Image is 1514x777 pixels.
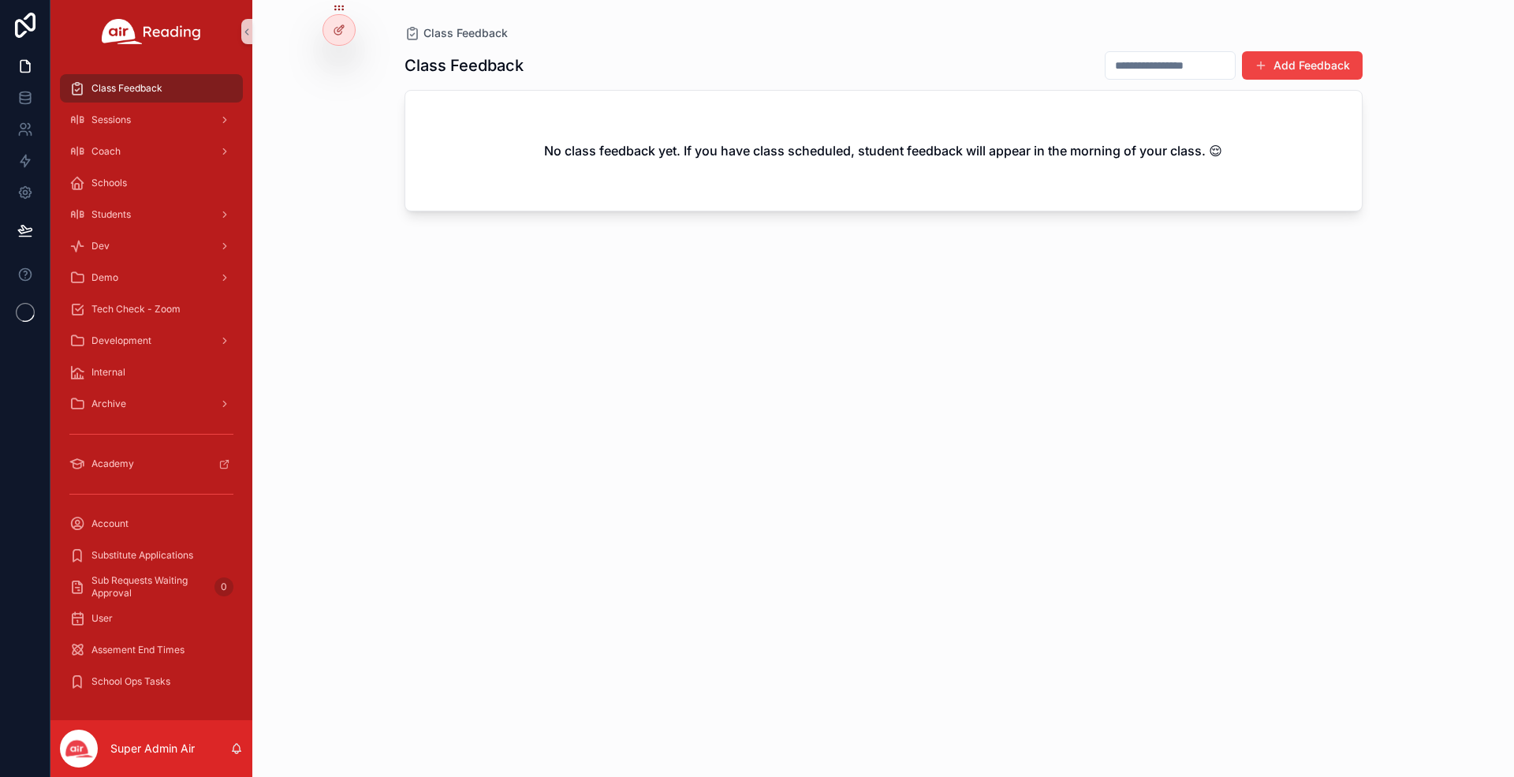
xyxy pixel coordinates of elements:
[91,675,170,688] span: School Ops Tasks
[60,636,243,664] a: Assement End Times
[60,573,243,601] a: Sub Requests Waiting Approval0
[60,137,243,166] a: Coach
[50,63,252,716] div: scrollable content
[60,667,243,696] a: School Ops Tasks
[60,390,243,418] a: Archive
[60,358,243,387] a: Internal
[1242,51,1363,80] button: Add Feedback
[60,232,243,260] a: Dev
[91,612,113,625] span: User
[91,517,129,530] span: Account
[423,25,508,41] span: Class Feedback
[91,398,126,410] span: Archive
[405,54,524,77] h1: Class Feedback
[91,177,127,189] span: Schools
[91,366,125,379] span: Internal
[60,541,243,570] a: Substitute Applications
[405,25,508,41] a: Class Feedback
[60,295,243,323] a: Tech Check - Zoom
[91,271,118,284] span: Demo
[110,741,195,756] p: Super Admin Air
[544,141,1222,160] h2: No class feedback yet. If you have class scheduled, student feedback will appear in the morning o...
[91,208,131,221] span: Students
[91,574,208,600] span: Sub Requests Waiting Approval
[60,200,243,229] a: Students
[91,549,193,562] span: Substitute Applications
[214,577,233,596] div: 0
[60,327,243,355] a: Development
[91,303,181,316] span: Tech Check - Zoom
[60,263,243,292] a: Demo
[60,604,243,633] a: User
[91,82,162,95] span: Class Feedback
[91,114,131,126] span: Sessions
[102,19,201,44] img: App logo
[91,334,151,347] span: Development
[60,510,243,538] a: Account
[91,458,134,470] span: Academy
[91,145,121,158] span: Coach
[60,74,243,103] a: Class Feedback
[91,240,110,252] span: Dev
[60,106,243,134] a: Sessions
[60,169,243,197] a: Schools
[91,644,185,656] span: Assement End Times
[60,450,243,478] a: Academy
